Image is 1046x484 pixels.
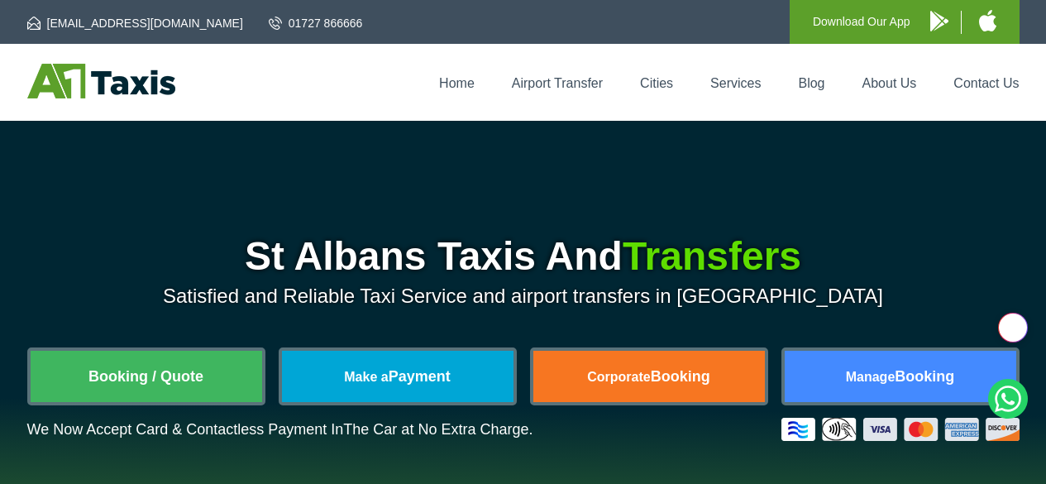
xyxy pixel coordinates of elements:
[781,418,1020,441] img: Credit And Debit Cards
[31,351,262,402] a: Booking / Quote
[27,285,1020,308] p: Satisfied and Reliable Taxi Service and airport transfers in [GEOGRAPHIC_DATA]
[27,237,1020,276] h1: St Albans Taxis And
[798,76,824,90] a: Blog
[533,351,765,402] a: CorporateBooking
[953,76,1019,90] a: Contact Us
[785,351,1016,402] a: ManageBooking
[269,15,363,31] a: 01727 866666
[343,421,533,438] span: The Car at No Extra Charge.
[813,12,910,32] p: Download Our App
[282,351,513,402] a: Make aPayment
[623,234,801,278] span: Transfers
[27,15,243,31] a: [EMAIL_ADDRESS][DOMAIN_NAME]
[344,370,388,384] span: Make a
[587,370,650,384] span: Corporate
[27,421,533,438] p: We Now Accept Card & Contactless Payment In
[846,370,896,384] span: Manage
[979,10,996,31] img: A1 Taxis iPhone App
[862,76,917,90] a: About Us
[710,76,761,90] a: Services
[439,76,475,90] a: Home
[27,64,175,98] img: A1 Taxis St Albans LTD
[512,76,603,90] a: Airport Transfer
[640,76,673,90] a: Cities
[930,11,948,31] img: A1 Taxis Android App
